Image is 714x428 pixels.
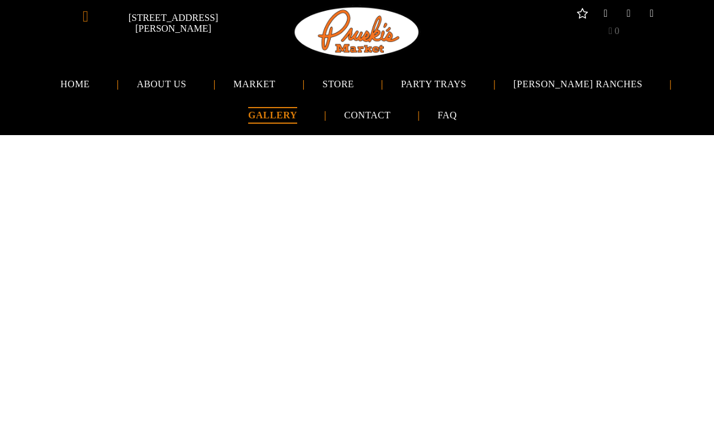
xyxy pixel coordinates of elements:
[599,6,614,25] a: facebook
[417,100,471,132] a: FAQ
[96,7,251,41] span: [STREET_ADDRESS][PERSON_NAME]
[619,26,624,35] span: 0
[219,68,294,100] a: MARKET
[124,68,208,100] a: ABOUT US
[49,68,113,100] a: HOME
[306,68,373,100] a: STORE
[234,100,313,132] a: GALLERY
[495,68,654,100] a: [PERSON_NAME] RANCHES
[576,6,591,25] a: Social network
[384,68,483,100] a: PARTY TRAYS
[70,6,253,25] a: [STREET_ADDRESS][PERSON_NAME]
[325,100,405,132] a: CONTACT
[644,6,660,25] a: email
[621,6,637,25] a: instagram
